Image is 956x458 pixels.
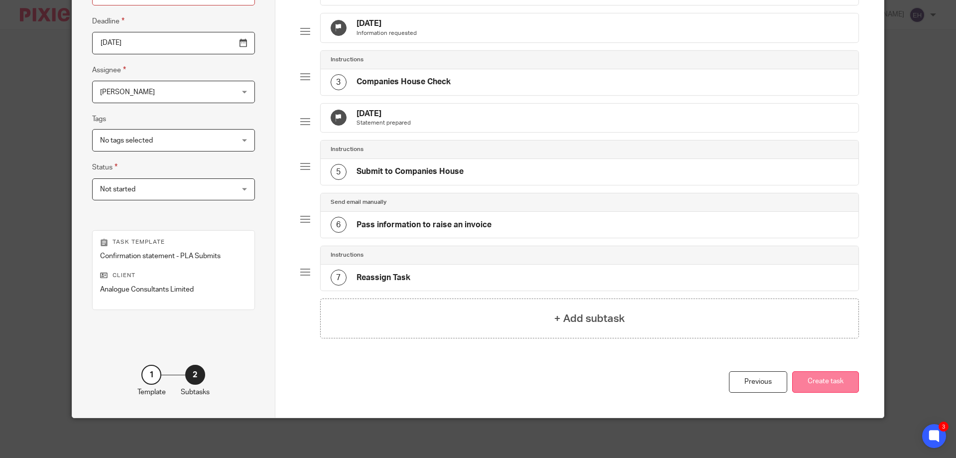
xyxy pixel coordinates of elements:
div: Previous [729,371,787,393]
p: Confirmation statement - PLA Submits [100,251,247,261]
div: 6 [331,217,347,233]
h4: Reassign Task [357,273,410,283]
div: 2 [185,365,205,385]
h4: Companies House Check [357,77,451,87]
div: 1 [141,365,161,385]
p: Template [137,387,166,397]
div: 7 [331,270,347,286]
h4: Submit to Companies House [357,166,464,177]
h4: Pass information to raise an invoice [357,220,491,230]
h4: Send email manually [331,198,386,206]
h4: Instructions [331,56,363,64]
label: Tags [92,114,106,124]
h4: + Add subtask [554,311,625,326]
div: 3 [331,74,347,90]
h4: Instructions [331,251,363,259]
div: 3 [939,422,949,432]
p: Analogue Consultants Limited [100,285,247,295]
span: Not started [100,186,135,193]
p: Statement prepared [357,119,411,127]
label: Status [92,161,118,173]
p: Subtasks [181,387,210,397]
span: No tags selected [100,137,153,144]
input: Pick a date [92,32,255,54]
span: [PERSON_NAME] [100,89,155,96]
p: Task template [100,238,247,246]
label: Deadline [92,15,124,27]
h4: [DATE] [357,18,417,29]
label: Assignee [92,64,126,76]
div: 5 [331,164,347,180]
h4: [DATE] [357,109,411,119]
p: Client [100,272,247,280]
button: Create task [792,371,859,393]
p: Information requested [357,29,417,37]
h4: Instructions [331,146,363,153]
